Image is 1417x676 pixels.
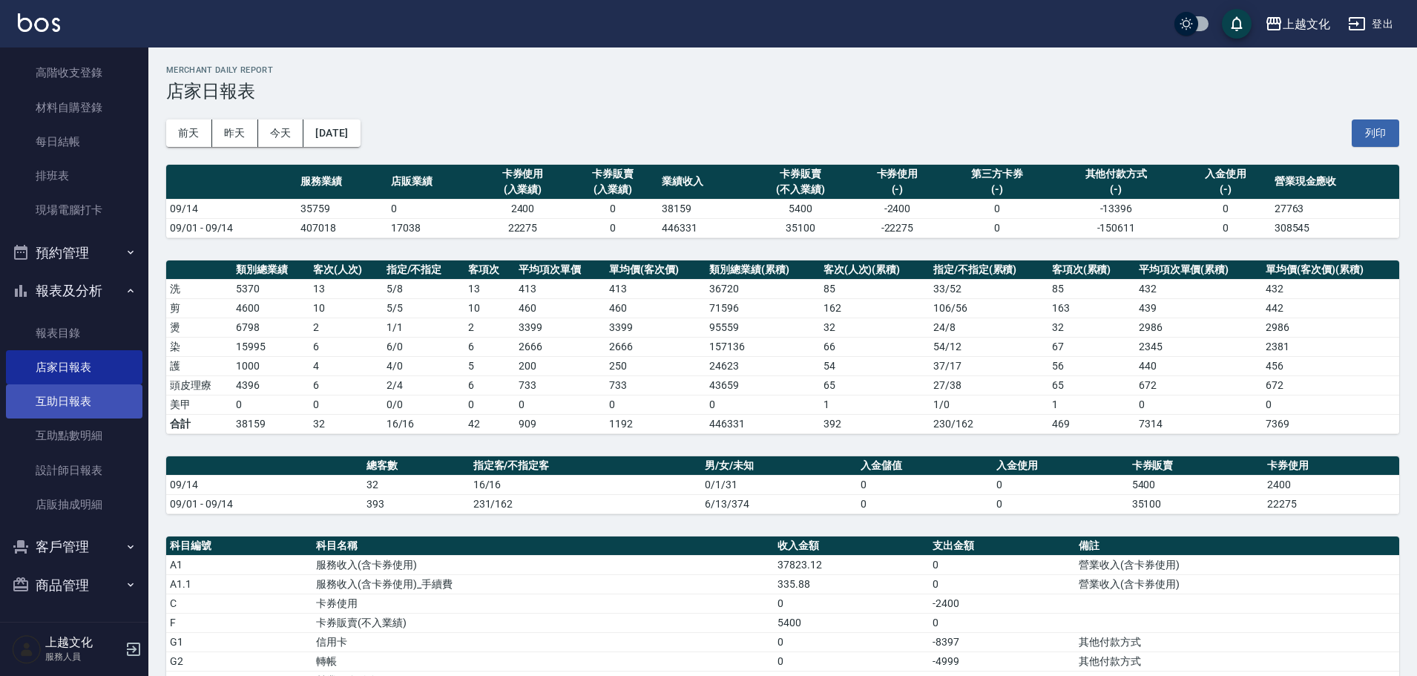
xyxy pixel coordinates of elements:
[1271,199,1399,218] td: 27763
[1048,279,1135,298] td: 85
[820,298,930,318] td: 162
[166,536,312,556] th: 科目編號
[166,356,232,375] td: 護
[856,166,939,182] div: 卡券使用
[6,419,142,453] a: 互助點數明細
[1352,119,1399,147] button: 列印
[1262,260,1399,280] th: 單均價(客次價)(累積)
[774,613,929,632] td: 5400
[6,316,142,350] a: 報表目錄
[312,594,774,613] td: 卡券使用
[478,199,568,218] td: 2400
[309,356,383,375] td: 4
[515,395,605,414] td: 0
[605,337,706,356] td: 2666
[383,395,465,414] td: 0 / 0
[312,632,774,652] td: 信用卡
[605,298,706,318] td: 460
[1259,9,1336,39] button: 上越文化
[706,337,819,356] td: 157136
[6,125,142,159] a: 每日結帳
[383,375,465,395] td: 2 / 4
[930,337,1048,356] td: 54 / 12
[303,119,360,147] button: [DATE]
[701,456,857,476] th: 男/女/未知
[309,414,383,433] td: 32
[930,414,1048,433] td: 230/162
[930,260,1048,280] th: 指定/不指定(累積)
[166,298,232,318] td: 剪
[515,318,605,337] td: 3399
[605,375,706,395] td: 733
[166,165,1399,238] table: a dense table
[1262,318,1399,337] td: 2986
[1262,414,1399,433] td: 7369
[481,182,565,197] div: (入業績)
[232,375,309,395] td: 4396
[297,165,387,200] th: 服務業績
[6,91,142,125] a: 材料自購登錄
[929,555,1075,574] td: 0
[993,456,1128,476] th: 入金使用
[387,165,478,200] th: 店販業績
[1180,218,1271,237] td: 0
[309,298,383,318] td: 10
[166,260,1399,434] table: a dense table
[774,652,929,671] td: 0
[930,298,1048,318] td: 106 / 56
[820,279,930,298] td: 85
[383,298,465,318] td: 5 / 5
[363,475,470,494] td: 32
[857,456,993,476] th: 入金儲值
[1135,375,1263,395] td: 672
[930,375,1048,395] td: 27 / 38
[232,318,309,337] td: 6798
[166,456,1399,514] table: a dense table
[312,574,774,594] td: 服務收入(含卡券使用)_手續費
[515,279,605,298] td: 413
[297,199,387,218] td: 35759
[1048,414,1135,433] td: 469
[309,279,383,298] td: 13
[6,488,142,522] a: 店販抽成明細
[774,536,929,556] th: 收入金額
[774,574,929,594] td: 335.88
[930,318,1048,337] td: 24 / 8
[166,65,1399,75] h2: Merchant Daily Report
[1262,279,1399,298] td: 432
[481,166,565,182] div: 卡券使用
[930,356,1048,375] td: 37 / 17
[706,279,819,298] td: 36720
[312,652,774,671] td: 轉帳
[6,159,142,193] a: 排班表
[212,119,258,147] button: 昨天
[515,260,605,280] th: 平均項次單價
[1135,414,1263,433] td: 7314
[1271,218,1399,237] td: 308545
[1048,337,1135,356] td: 67
[470,494,702,513] td: 231/162
[658,218,749,237] td: 446331
[515,298,605,318] td: 460
[166,81,1399,102] h3: 店家日報表
[1184,182,1267,197] div: (-)
[470,456,702,476] th: 指定客/不指定客
[1135,356,1263,375] td: 440
[12,634,42,664] img: Person
[166,652,312,671] td: G2
[1222,9,1252,39] button: save
[478,218,568,237] td: 22275
[1075,555,1399,574] td: 營業收入(含卡券使用)
[930,395,1048,414] td: 1 / 0
[312,555,774,574] td: 服務收入(含卡券使用)
[464,298,515,318] td: 10
[232,260,309,280] th: 類別總業績
[464,395,515,414] td: 0
[1048,375,1135,395] td: 65
[6,193,142,227] a: 現場電腦打卡
[1048,356,1135,375] td: 56
[464,260,515,280] th: 客項次
[309,395,383,414] td: 0
[363,494,470,513] td: 393
[774,594,929,613] td: 0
